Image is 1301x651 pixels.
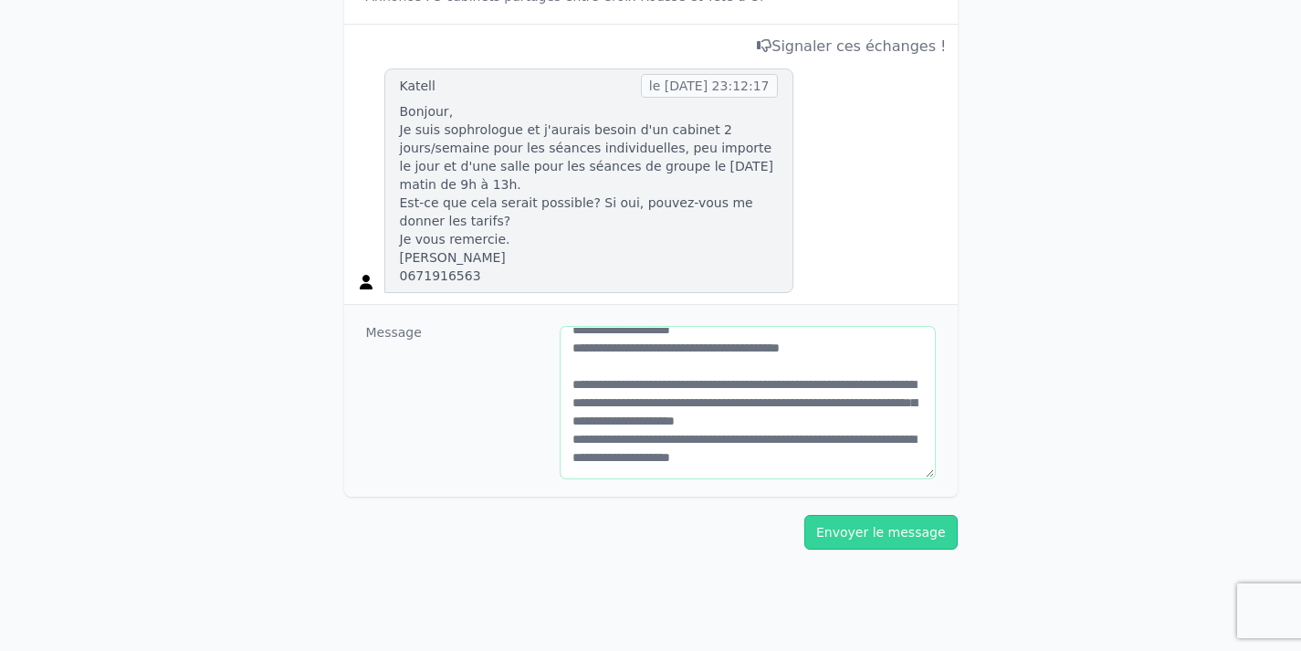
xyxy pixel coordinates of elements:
[355,36,947,58] div: Signaler ces échanges !
[366,323,546,478] dt: Message
[400,77,435,95] div: Katell
[400,102,778,285] p: Bonjour, Je suis sophrologue et j'aurais besoin d'un cabinet 2 jours/semaine pour les séances ind...
[804,515,958,550] button: Envoyer le message
[641,74,778,98] span: le [DATE] 23:12:17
